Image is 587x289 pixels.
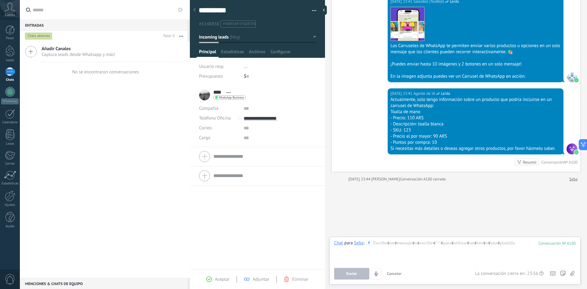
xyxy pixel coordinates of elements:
div: Ajustes [1,203,19,207]
span: Agente de IA [413,91,435,97]
div: Menciones & Chats de equipo [20,278,188,289]
div: Conversación [541,160,564,165]
div: Panel [1,36,19,40]
div: Cargo [199,133,239,143]
span: : [364,240,364,246]
div: Resumir [523,159,537,165]
div: Ocultar [321,6,327,15]
span: La conversación cierra en: [475,271,526,277]
div: [DATE] 23:41 [390,91,413,97]
span: Correo [199,125,212,131]
img: waba.svg [574,150,578,154]
div: - Puntos por compra: 10 [390,139,561,146]
div: Seba [354,240,364,246]
div: Los Carruseles de WhatsApp te permiten enviar varios productos u opciones en un solo mensaje que ... [390,43,561,55]
span: Configurar [270,49,290,58]
div: Correo [1,162,19,166]
div: ¡Puedes enviar hasta 10 imágenes y 2 botones en un solo mensaje! [390,61,561,67]
div: $ [244,72,316,81]
div: En la imagen adjunta puedes ver un Carrusel de WhatsApp en acción. [390,73,561,80]
button: Teléfono Oficina [199,113,231,123]
span: ... [244,64,248,69]
span: sebastian ezequiel schmittendorf [371,176,400,182]
div: Presupuesto [199,72,239,81]
span: Cuenta [5,13,15,17]
div: Toalla de mano [390,109,561,115]
div: Leads [1,58,19,62]
div: - Precio: 110 ARS [390,115,561,121]
div: Listas [1,142,19,146]
span: #5148838 [199,21,219,27]
a: Seba [569,176,578,182]
div: № A100 [564,160,578,165]
span: Principal [199,49,216,58]
span: Leído [441,91,450,97]
span: Archivos [249,49,265,58]
div: 100 [538,241,576,246]
span: Agente de IA [567,143,578,154]
span: 23:56 [527,271,538,277]
div: Calendario [1,120,19,124]
span: #agregar etiquetas [223,22,256,26]
button: Enviar [334,268,369,280]
button: Cancelar [385,268,404,280]
button: Correo [199,123,212,133]
span: Cargo [199,135,210,140]
span: Aceptar [215,276,230,282]
div: Estadísticas [1,182,19,186]
span: Usuario resp. [199,64,224,69]
span: Añadir Canales [42,46,115,52]
img: waba.svg [574,78,578,82]
div: - Descripción: toalla blanca [390,121,561,127]
span: Presupuesto [199,73,223,79]
span: Cancelar [387,271,402,276]
div: Conversación A100 cerrada [400,176,446,182]
span: SalesBot [567,71,578,82]
span: Enviar [346,272,357,276]
div: No se encontraron conversaciones [72,69,139,75]
button: Más [175,31,188,42]
div: Total: 0 [161,33,175,39]
div: Entradas [20,20,188,31]
span: Estadísticas [221,49,244,58]
span: para [344,240,353,246]
div: Chats abiertos [25,32,52,40]
span: Teléfono Oficina [199,115,231,121]
span: WhatsApp Business [219,96,244,99]
div: Chats [1,78,19,82]
div: Usuario resp. [199,62,239,72]
div: Si necesitas más detalles o deseas agregar otros productos, por favor házmelo saber. [390,146,561,152]
span: Adjuntar [253,276,269,282]
div: WhatsApp [1,98,19,104]
div: - Precio al por mayor: 90 ARS [390,133,561,139]
div: Ayuda [1,224,19,228]
div: Compañía [199,104,239,113]
span: Eliminar [292,276,308,282]
span: Captura leads desde Whatsapp y más! [42,52,115,57]
div: - SKU: 123 [390,127,561,133]
div: Actualmente, solo tengo información sobre un producto que podría incluirse en un carrusel de What... [390,97,561,109]
div: [DATE] 23:44 [349,176,371,182]
img: 7c389106-6eb2-4a7b-b547-563f84a9e04d [391,7,424,41]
